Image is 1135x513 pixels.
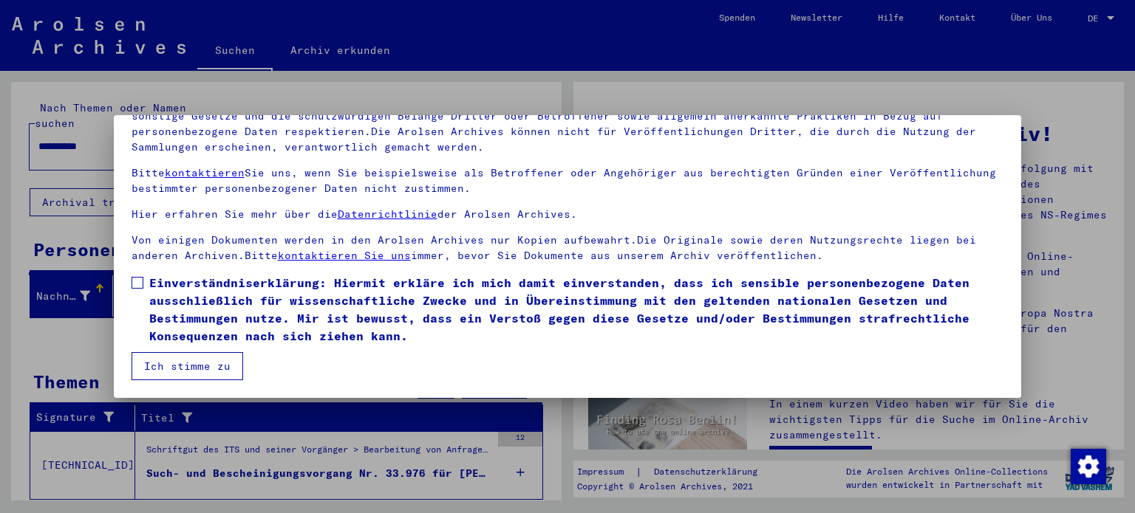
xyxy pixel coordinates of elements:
button: Ich stimme zu [132,352,243,380]
p: Bitte beachten Sie, dass dieses Portal über NS - Verfolgte sensible Daten zu identifizierten oder... [132,78,1004,155]
a: kontaktieren [165,166,245,179]
p: Hier erfahren Sie mehr über die der Arolsen Archives. [132,207,1004,222]
span: Einverständniserklärung: Hiermit erkläre ich mich damit einverstanden, dass ich sensible personen... [149,274,1004,345]
a: Datenrichtlinie [338,207,437,221]
p: Von einigen Dokumenten werden in den Arolsen Archives nur Kopien aufbewahrt.Die Originale sowie d... [132,233,1004,264]
p: Bitte Sie uns, wenn Sie beispielsweise als Betroffener oder Angehöriger aus berechtigten Gründen ... [132,165,1004,196]
a: kontaktieren Sie uns [278,249,411,262]
img: Zustimmung ändern [1071,449,1106,484]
